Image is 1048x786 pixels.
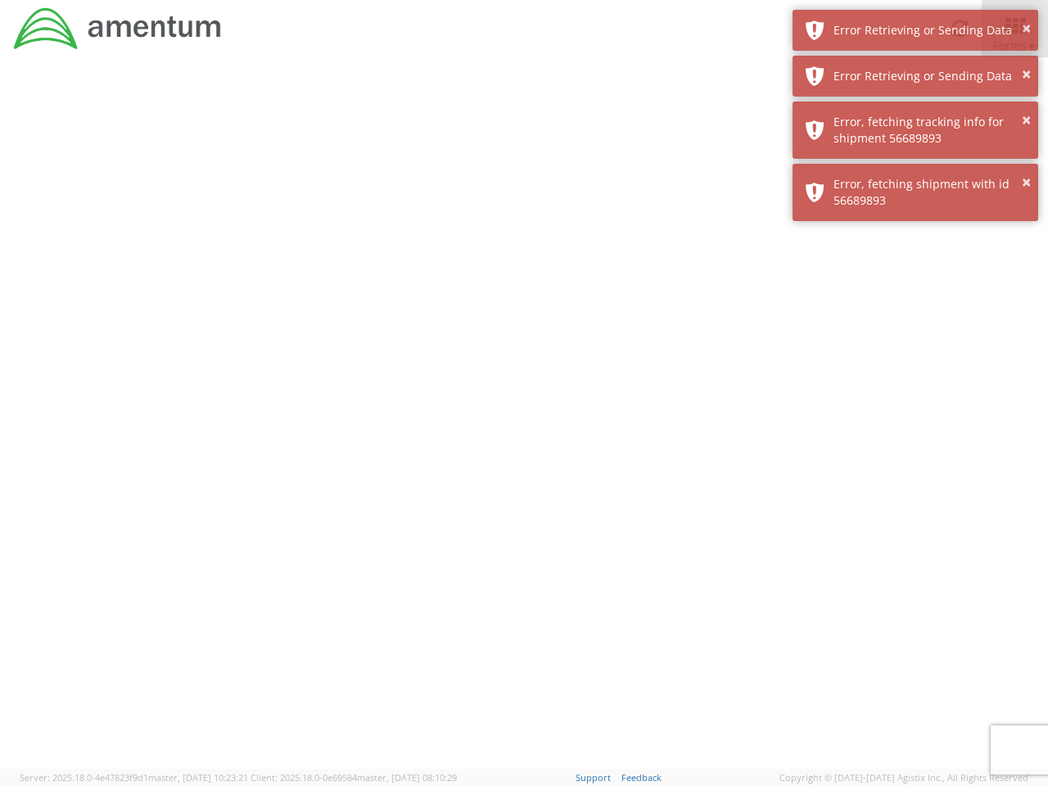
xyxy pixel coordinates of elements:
button: × [1022,17,1031,41]
img: dyn-intl-logo-049831509241104b2a82.png [12,6,224,52]
span: master, [DATE] 08:10:29 [357,771,457,784]
div: Error, fetching tracking info for shipment 56689893 [833,114,1026,147]
div: Error Retrieving or Sending Data [833,22,1026,38]
span: master, [DATE] 10:23:21 [148,771,248,784]
span: Copyright © [DATE]-[DATE] Agistix Inc., All Rights Reserved [779,771,1028,784]
a: Support [576,771,611,784]
button: × [1022,171,1031,195]
div: Error, fetching shipment with id 56689893 [833,176,1026,209]
span: Client: 2025.18.0-0e69584 [251,771,457,784]
a: Feedback [621,771,662,784]
button: × [1022,63,1031,87]
button: × [1022,109,1031,133]
span: Server: 2025.18.0-4e47823f9d1 [20,771,248,784]
div: Error Retrieving or Sending Data [833,68,1026,84]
